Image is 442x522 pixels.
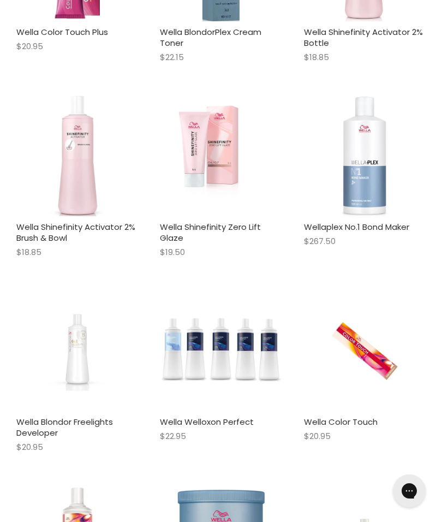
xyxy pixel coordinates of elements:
[37,289,118,411] img: Wella Blondor Freelights Developer
[160,26,261,49] a: Wella BlondorPlex Cream Toner
[16,441,43,453] span: $20.95
[387,471,431,511] iframe: Gorgias live chat messenger
[304,430,331,442] span: $20.95
[16,221,135,244] a: Wella Shinefinity Activator 2% Brush & Bowl
[324,289,405,411] img: Wella Color Touch
[16,246,41,258] span: $18.85
[304,26,423,49] a: Wella Shinefinity Activator 2% Bottle
[16,289,138,411] a: Wella Blondor Freelights Developer
[160,430,186,442] span: $22.95
[160,94,282,216] img: Wella Shinefinity Zero Lift Glaze
[16,26,108,38] a: Wella Color Touch Plus
[304,51,329,63] span: $18.85
[16,40,43,52] span: $20.95
[304,289,426,411] a: Wella Color Touch
[16,416,113,438] a: Wella Blondor Freelights Developer
[304,235,336,247] span: $267.50
[160,289,282,411] img: Wella Welloxon Perfect
[160,221,261,244] a: Wella Shinefinity Zero Lift Glaze
[304,94,426,216] img: Wellaplex No.1 Bond Maker
[304,416,378,428] a: Wella Color Touch
[16,94,138,216] img: Wella Shinefinity Activator 2% Brush & Bowl
[160,51,184,63] span: $22.15
[304,221,409,233] a: Wellaplex No.1 Bond Maker
[160,416,254,428] a: Wella Welloxon Perfect
[160,246,185,258] span: $19.50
